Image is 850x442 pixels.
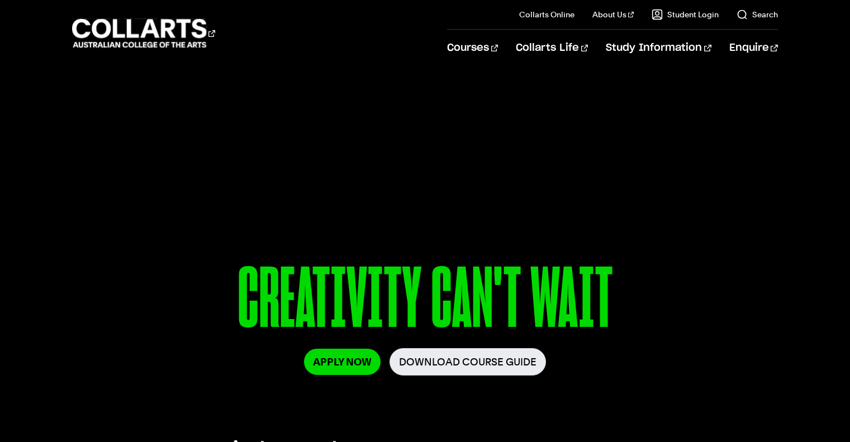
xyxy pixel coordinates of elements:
a: Search [737,9,778,20]
a: Download Course Guide [390,348,546,376]
a: Courses [447,30,498,66]
div: Go to homepage [72,17,215,49]
a: Collarts Life [516,30,588,66]
a: Enquire [729,30,778,66]
a: Apply Now [304,349,381,375]
a: Student Login [652,9,719,20]
a: Study Information [606,30,711,66]
a: Collarts Online [519,9,574,20]
a: About Us [592,9,634,20]
p: CREATIVITY CAN'T WAIT [95,256,755,348]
